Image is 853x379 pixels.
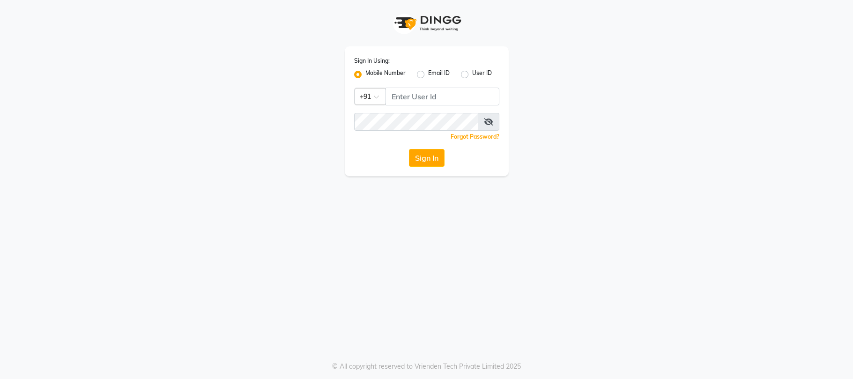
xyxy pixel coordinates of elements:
[428,69,450,80] label: Email ID
[354,57,390,65] label: Sign In Using:
[409,149,445,167] button: Sign In
[386,88,499,105] input: Username
[389,9,464,37] img: logo1.svg
[451,133,499,140] a: Forgot Password?
[354,113,478,131] input: Username
[472,69,492,80] label: User ID
[365,69,406,80] label: Mobile Number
